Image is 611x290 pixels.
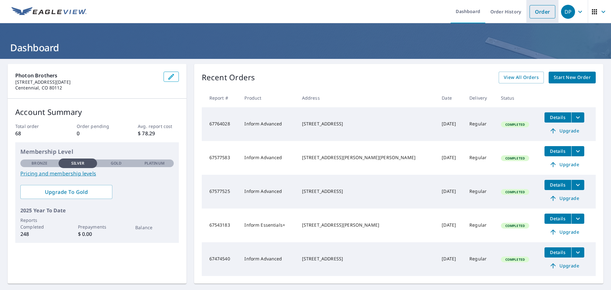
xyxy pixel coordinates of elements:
[15,79,158,85] p: [STREET_ADDRESS][DATE]
[138,123,179,130] p: Avg. report cost
[239,107,297,141] td: Inform Advanced
[202,242,240,276] td: 67474540
[554,74,591,81] span: Start New Order
[20,230,59,238] p: 248
[571,112,584,123] button: filesDropdownBtn-67764028
[11,7,87,17] img: EV Logo
[548,195,580,202] span: Upgrade
[464,88,495,107] th: Delivery
[15,72,158,79] p: Photon Brothers
[548,114,567,120] span: Details
[464,107,495,141] td: Regular
[239,88,297,107] th: Product
[20,185,112,199] a: Upgrade To Gold
[202,209,240,242] td: 67543183
[549,72,596,83] a: Start New Order
[15,85,158,91] p: Centennial, CO 80112
[202,88,240,107] th: Report #
[548,182,567,188] span: Details
[302,222,432,228] div: [STREET_ADDRESS][PERSON_NAME]
[20,207,174,214] p: 2025 Year To Date
[544,261,584,271] a: Upgrade
[437,175,464,209] td: [DATE]
[464,175,495,209] td: Regular
[77,130,117,137] p: 0
[499,72,544,83] a: View All Orders
[502,223,529,228] span: Completed
[437,88,464,107] th: Date
[25,188,107,195] span: Upgrade To Gold
[437,107,464,141] td: [DATE]
[302,121,432,127] div: [STREET_ADDRESS]
[202,107,240,141] td: 67764028
[239,209,297,242] td: Inform Essentials+
[530,5,555,18] a: Order
[32,160,47,166] p: Bronze
[202,141,240,175] td: 67577583
[548,216,567,222] span: Details
[135,224,173,231] p: Balance
[571,180,584,190] button: filesDropdownBtn-67577525
[571,146,584,156] button: filesDropdownBtn-67577583
[302,256,432,262] div: [STREET_ADDRESS]
[20,170,174,177] a: Pricing and membership levels
[548,148,567,154] span: Details
[561,5,575,19] div: DP
[77,123,117,130] p: Order pending
[544,180,571,190] button: detailsBtn-67577525
[144,160,165,166] p: Platinum
[502,257,529,262] span: Completed
[548,161,580,168] span: Upgrade
[502,156,529,160] span: Completed
[548,262,580,270] span: Upgrade
[15,123,56,130] p: Total order
[239,141,297,175] td: Inform Advanced
[8,41,603,54] h1: Dashboard
[297,88,437,107] th: Address
[15,106,179,118] p: Account Summary
[20,217,59,230] p: Reports Completed
[71,160,85,166] p: Silver
[437,242,464,276] td: [DATE]
[502,190,529,194] span: Completed
[548,228,580,236] span: Upgrade
[544,126,584,136] a: Upgrade
[78,223,116,230] p: Prepayments
[544,247,571,258] button: detailsBtn-67474540
[544,159,584,170] a: Upgrade
[544,193,584,203] a: Upgrade
[544,227,584,237] a: Upgrade
[78,230,116,238] p: $ 0.00
[239,242,297,276] td: Inform Advanced
[202,175,240,209] td: 67577525
[544,214,571,224] button: detailsBtn-67543183
[544,146,571,156] button: detailsBtn-67577583
[571,214,584,224] button: filesDropdownBtn-67543183
[464,242,495,276] td: Regular
[302,154,432,161] div: [STREET_ADDRESS][PERSON_NAME][PERSON_NAME]
[437,209,464,242] td: [DATE]
[202,72,255,83] p: Recent Orders
[138,130,179,137] p: $ 78.29
[548,249,567,255] span: Details
[239,175,297,209] td: Inform Advanced
[437,141,464,175] td: [DATE]
[111,160,122,166] p: Gold
[504,74,539,81] span: View All Orders
[544,112,571,123] button: detailsBtn-67764028
[15,130,56,137] p: 68
[502,122,529,127] span: Completed
[496,88,539,107] th: Status
[464,141,495,175] td: Regular
[302,188,432,195] div: [STREET_ADDRESS]
[571,247,584,258] button: filesDropdownBtn-67474540
[464,209,495,242] td: Regular
[548,127,580,135] span: Upgrade
[20,147,174,156] p: Membership Level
